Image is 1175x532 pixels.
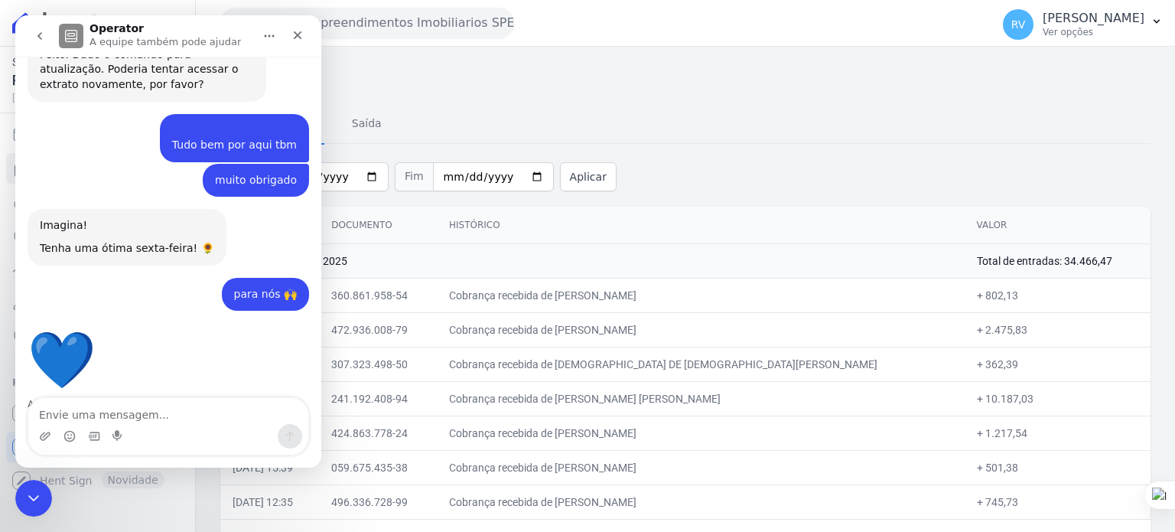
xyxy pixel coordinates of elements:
td: + 745,73 [965,485,1151,519]
span: RV [1011,19,1026,30]
a: Recebíveis [6,398,189,429]
div: Tudo bem por aqui tbm [145,99,294,147]
div: muito obrigado [187,149,294,182]
td: [DATE] 12:35 [220,485,319,519]
div: Plataformas [12,374,183,392]
div: Imagina! [24,203,199,218]
p: Ver opções [1043,26,1144,38]
td: 472.936.008-79 [319,312,437,347]
td: 25 de Setembro de 2025 [220,243,965,278]
td: Total de entradas: 34.466,47 [965,243,1151,278]
div: Adriane diz… [12,23,294,99]
button: Upload do anexo [24,415,36,427]
span: [DATE] 08:46 [12,91,164,105]
button: Smart Ape Empreendimentos Imobiliarios SPE LTDA [220,8,514,38]
td: 424.863.778-24 [319,416,437,450]
a: Cobranças [6,119,189,150]
td: Cobrança recebida de [DEMOGRAPHIC_DATA] DE [DEMOGRAPHIC_DATA][PERSON_NAME] [437,347,965,381]
td: Cobrança recebida de [PERSON_NAME] [437,312,965,347]
div: Adriane diz… [12,194,294,262]
td: + 362,39 [965,347,1151,381]
td: Cobrança recebida de [PERSON_NAME] [437,450,965,485]
button: Selecionador de Emoji [48,415,60,427]
td: 241.192.408-94 [319,381,437,416]
span: Fim [395,162,433,191]
div: Rodrigo diz… [12,149,294,194]
span: Saldo atual [12,54,164,70]
nav: Sidebar [12,119,183,496]
td: Cobrança recebida de [PERSON_NAME] [437,485,965,519]
a: Clientes [6,288,189,318]
a: Negativação [6,321,189,352]
a: Troca de Arquivos [6,254,189,285]
div: Rodrigo diz… [12,263,294,308]
div: Imagina!Tenha uma ótima sexta-feira! 🌻 [12,194,211,250]
div: Feito. Dado o comando para atualização. Poderia tentar acessar o extrato novamente, por favor? [12,23,251,86]
th: Valor [965,207,1151,244]
button: Início [239,6,269,35]
a: Saída [349,105,385,145]
button: Enviar uma mensagem [262,409,287,433]
iframe: Intercom live chat [15,480,52,517]
div: para nós 🙌 [207,263,294,296]
td: Cobrança recebida de [PERSON_NAME] [437,278,965,312]
div: para nós 🙌 [219,272,282,287]
td: 307.323.498-50 [319,347,437,381]
span: R$ 123.533,29 [12,70,164,91]
a: Conta Hent Novidade [6,432,189,462]
button: RV [PERSON_NAME] Ver opções [991,3,1175,46]
textarea: Envie uma mensagem... [13,383,293,409]
a: Nova transferência [6,187,189,217]
div: Adriane diz… [12,308,294,415]
th: Documento [319,207,437,244]
td: Cobrança recebida de [PERSON_NAME] [PERSON_NAME] [437,381,965,416]
button: Start recording [97,415,109,427]
td: + 2.475,83 [965,312,1151,347]
div: blue heartAdriane • Há 5min [12,308,81,381]
td: Cobrança recebida de [PERSON_NAME] [437,416,965,450]
td: + 1.217,54 [965,416,1151,450]
td: + 501,38 [965,450,1151,485]
p: [PERSON_NAME] [1043,11,1144,26]
td: + 802,13 [965,278,1151,312]
button: Selecionador de GIF [73,415,85,427]
div: muito obrigado [200,158,282,173]
td: 360.861.958-54 [319,278,437,312]
a: Pagamentos [6,220,189,251]
h2: Extrato [220,59,1151,93]
th: Histórico [437,207,965,244]
div: Tenha uma ótima sexta-feira! 🌻 [24,226,199,241]
iframe: Intercom live chat [15,15,321,468]
div: Fechar [269,6,296,34]
td: + 10.187,03 [965,381,1151,416]
button: Aplicar [560,162,617,191]
a: Extrato [6,153,189,184]
td: 496.336.728-99 [319,485,437,519]
p: A equipe também pode ajudar [74,19,226,34]
td: 059.675.435-38 [319,450,437,485]
div: Tudo bem por aqui tbm [157,108,282,138]
div: blue heart [12,317,81,372]
div: Rodrigo diz… [12,99,294,149]
div: Feito. Dado o comando para atualização. Poderia tentar acessar o extrato novamente, por favor? [24,32,239,77]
